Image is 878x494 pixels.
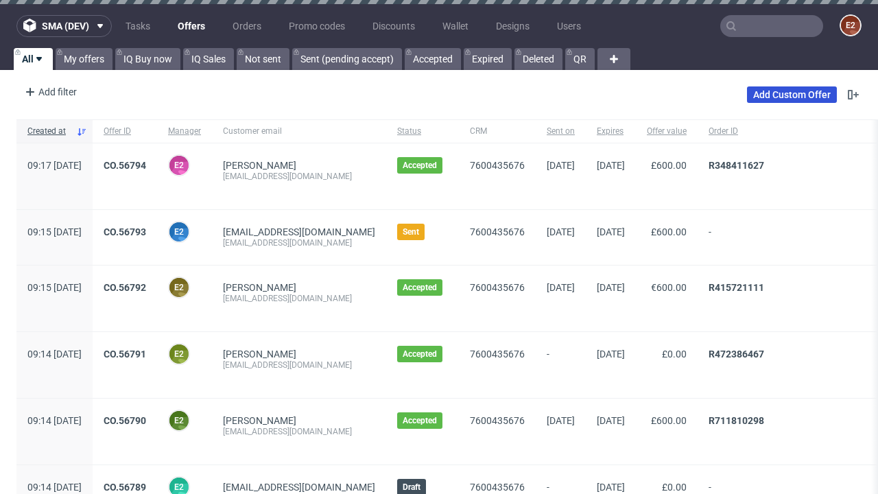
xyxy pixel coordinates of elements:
[223,226,375,237] a: [EMAIL_ADDRESS][DOMAIN_NAME]
[464,48,512,70] a: Expired
[27,282,82,293] span: 09:15 [DATE]
[488,15,538,37] a: Designs
[514,48,562,70] a: Deleted
[403,160,437,171] span: Accepted
[168,126,201,137] span: Manager
[709,349,764,360] a: R472386467
[709,282,764,293] a: R415721111
[470,349,525,360] a: 7600435676
[470,415,525,426] a: 7600435676
[223,160,296,171] a: [PERSON_NAME]
[104,160,146,171] a: CO.56794
[281,15,353,37] a: Promo codes
[27,415,82,426] span: 09:14 [DATE]
[434,15,477,37] a: Wallet
[223,126,375,137] span: Customer email
[470,126,525,137] span: CRM
[662,349,687,360] span: £0.00
[651,226,687,237] span: £600.00
[403,349,437,360] span: Accepted
[104,415,146,426] a: CO.56790
[403,226,419,237] span: Sent
[547,226,575,237] span: [DATE]
[547,126,575,137] span: Sent on
[397,126,448,137] span: Status
[662,482,687,493] span: £0.00
[223,415,296,426] a: [PERSON_NAME]
[169,156,189,175] figcaption: e2
[104,482,146,493] a: CO.56789
[470,482,525,493] a: 7600435676
[27,482,82,493] span: 09:14 [DATE]
[223,282,296,293] a: [PERSON_NAME]
[470,160,525,171] a: 7600435676
[470,226,525,237] a: 7600435676
[597,415,625,426] span: [DATE]
[292,48,402,70] a: Sent (pending accept)
[709,226,857,248] span: -
[709,126,857,137] span: Order ID
[224,15,270,37] a: Orders
[169,15,213,37] a: Offers
[117,15,158,37] a: Tasks
[169,344,189,364] figcaption: e2
[547,415,575,426] span: [DATE]
[403,415,437,426] span: Accepted
[547,282,575,293] span: [DATE]
[19,81,80,103] div: Add filter
[169,278,189,297] figcaption: e2
[565,48,595,70] a: QR
[647,126,687,137] span: Offer value
[223,171,375,182] div: [EMAIL_ADDRESS][DOMAIN_NAME]
[403,482,420,493] span: Draft
[841,16,860,35] figcaption: e2
[104,126,146,137] span: Offer ID
[597,349,625,360] span: [DATE]
[27,349,82,360] span: 09:14 [DATE]
[14,48,53,70] a: All
[597,282,625,293] span: [DATE]
[405,48,461,70] a: Accepted
[470,282,525,293] a: 7600435676
[223,426,375,437] div: [EMAIL_ADDRESS][DOMAIN_NAME]
[27,160,82,171] span: 09:17 [DATE]
[651,415,687,426] span: £600.00
[42,21,89,31] span: sma (dev)
[104,349,146,360] a: CO.56791
[547,160,575,171] span: [DATE]
[651,282,687,293] span: €600.00
[115,48,180,70] a: IQ Buy now
[597,482,625,493] span: [DATE]
[223,237,375,248] div: [EMAIL_ADDRESS][DOMAIN_NAME]
[223,482,375,493] a: [EMAIL_ADDRESS][DOMAIN_NAME]
[169,411,189,430] figcaption: e2
[27,126,71,137] span: Created at
[237,48,289,70] a: Not sent
[547,349,575,381] span: -
[651,160,687,171] span: £600.00
[169,222,189,242] figcaption: e2
[223,293,375,304] div: [EMAIL_ADDRESS][DOMAIN_NAME]
[747,86,837,103] a: Add Custom Offer
[364,15,423,37] a: Discounts
[56,48,112,70] a: My offers
[104,282,146,293] a: CO.56792
[16,15,112,37] button: sma (dev)
[27,226,82,237] span: 09:15 [DATE]
[104,226,146,237] a: CO.56793
[709,160,764,171] a: R348411627
[223,360,375,370] div: [EMAIL_ADDRESS][DOMAIN_NAME]
[549,15,589,37] a: Users
[597,160,625,171] span: [DATE]
[223,349,296,360] a: [PERSON_NAME]
[183,48,234,70] a: IQ Sales
[597,126,625,137] span: Expires
[709,415,764,426] a: R711810298
[597,226,625,237] span: [DATE]
[403,282,437,293] span: Accepted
